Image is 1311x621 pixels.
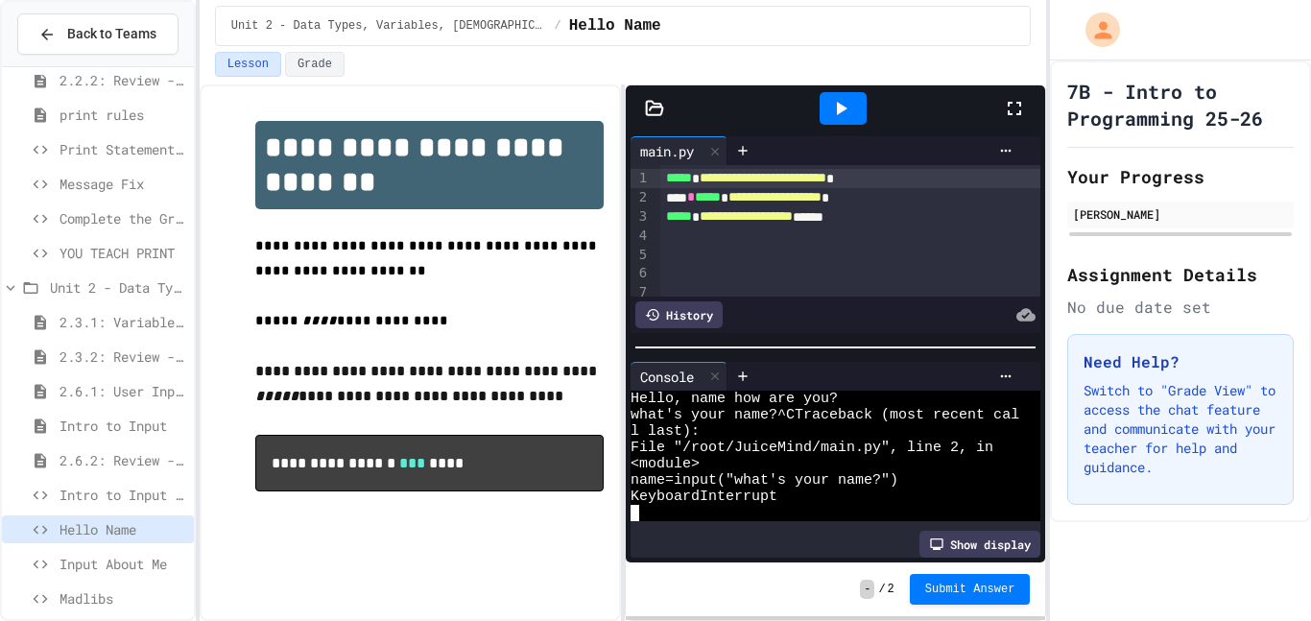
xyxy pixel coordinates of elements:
[631,264,650,283] div: 6
[50,277,186,298] span: Unit 2 - Data Types, Variables, [DEMOGRAPHIC_DATA]
[67,24,156,44] span: Back to Teams
[631,246,650,265] div: 5
[631,283,650,302] div: 7
[17,13,179,55] button: Back to Teams
[60,312,186,332] span: 2.3.1: Variables and Data Types
[631,367,703,387] div: Console
[231,18,547,34] span: Unit 2 - Data Types, Variables, [DEMOGRAPHIC_DATA]
[60,588,186,609] span: Madlibs
[60,208,186,228] span: Complete the Greeting
[919,531,1040,558] div: Show display
[60,139,186,159] span: Print Statement Repair
[60,554,186,574] span: Input About Me
[888,582,894,597] span: 2
[285,52,345,77] button: Grade
[631,227,650,246] div: 4
[925,582,1015,597] span: Submit Answer
[631,141,703,161] div: main.py
[60,346,186,367] span: 2.3.2: Review - Variables and Data Types
[60,416,186,436] span: Intro to Input
[631,188,650,207] div: 2
[635,301,723,328] div: History
[631,362,727,391] div: Console
[631,136,727,165] div: main.py
[631,489,777,505] span: KeyboardInterrupt
[1065,8,1125,52] div: My Account
[631,440,993,456] span: File "/root/JuiceMind/main.py", line 2, in
[1067,296,1294,319] div: No due date set
[1073,205,1288,223] div: [PERSON_NAME]
[60,105,186,125] span: print rules
[1067,261,1294,288] h2: Assignment Details
[631,169,650,188] div: 1
[631,472,898,489] span: name=input("what's your name?")
[60,519,186,539] span: Hello Name
[878,582,885,597] span: /
[1084,381,1277,477] p: Switch to "Grade View" to access the chat feature and communicate with your teacher for help and ...
[60,485,186,505] span: Intro to Input Exercise
[1067,78,1294,131] h1: 7B - Intro to Programming 25-26
[554,18,560,34] span: /
[631,456,700,472] span: <module>
[60,243,186,263] span: YOU TEACH PRINT
[215,52,281,77] button: Lesson
[60,381,186,401] span: 2.6.1: User Input
[631,407,1019,423] span: what's your name?^CTraceback (most recent cal
[910,574,1031,605] button: Submit Answer
[60,450,186,470] span: 2.6.2: Review - User Input
[569,14,661,37] span: Hello Name
[1084,350,1277,373] h3: Need Help?
[631,391,838,407] span: Hello, name how are you?
[860,580,874,599] span: -
[60,174,186,194] span: Message Fix
[631,207,650,227] div: 3
[631,423,700,440] span: l last):
[1067,163,1294,190] h2: Your Progress
[60,70,186,90] span: 2.2.2: Review - Hello, World!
